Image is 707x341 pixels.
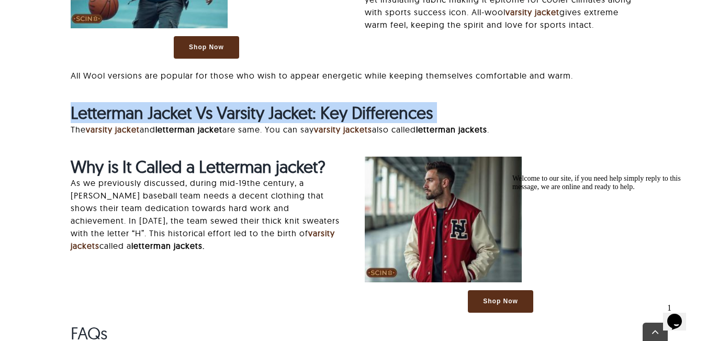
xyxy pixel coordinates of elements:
[508,170,697,294] iframe: chat widget
[71,102,433,123] strong: Letterman Jacket Vs Varsity Jacket: Key Differences
[71,156,326,177] strong: Why is It Called a Letterman jacket?
[71,177,342,252] p: As we previously discussed, during mid-19the century, a [PERSON_NAME] baseball team needs a decen...
[663,299,697,331] iframe: chat widget
[131,240,205,251] strong: letterman jackets.
[468,290,533,313] a: Shop Now
[4,4,193,21] div: Welcome to our site, if you need help simply reply to this message, we are online and ready to help.
[189,43,224,52] span: Shop Now
[506,7,559,17] a: varsity jacket
[71,228,335,251] a: varsity jackets
[365,157,522,282] img: why is it called a letterman jacket
[314,124,372,135] a: varsity jackets
[483,297,518,306] span: Shop Now
[71,123,636,136] p: The and are same. You can say also called .
[71,69,636,82] p: All Wool versions are popular for those who wish to appear energetic while keeping themselves com...
[4,4,173,20] span: Welcome to our site, if you need help simply reply to this message, we are online and ready to help.
[155,124,222,135] strong: letterman jacket
[86,124,140,135] a: varsity jacket
[416,124,487,135] strong: letterman jackets
[174,36,239,59] a: Shop Now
